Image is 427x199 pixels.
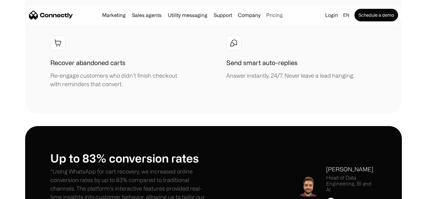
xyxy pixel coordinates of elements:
a: Pricing [264,13,285,18]
div: Company [238,11,260,19]
div: Company [236,11,262,19]
div: Answer instantly, 24/7. Never leave a lead hanging. [226,71,354,80]
aside: Language selected: English [6,187,38,197]
h1: Recover abandoned carts [50,58,125,68]
ul: Language list [13,188,38,197]
a: Schedule a demo [354,9,398,21]
h1: Up to 83% conversion rates [50,151,214,165]
div: en [343,11,349,19]
a: Support [211,13,235,18]
a: Login [323,11,341,19]
h1: Send smart auto-replies [226,58,298,68]
a: Utility messaging [165,13,210,18]
div: en [341,11,353,19]
a: home [29,10,73,20]
div: Re-engage customers who didn’t finish checkout with reminders that convert. [50,71,185,88]
a: Marketing [100,13,128,18]
div: Head of Data Engineering, BI and AI [326,175,377,193]
div: [PERSON_NAME] [326,165,377,174]
a: Sales agents [129,13,164,18]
